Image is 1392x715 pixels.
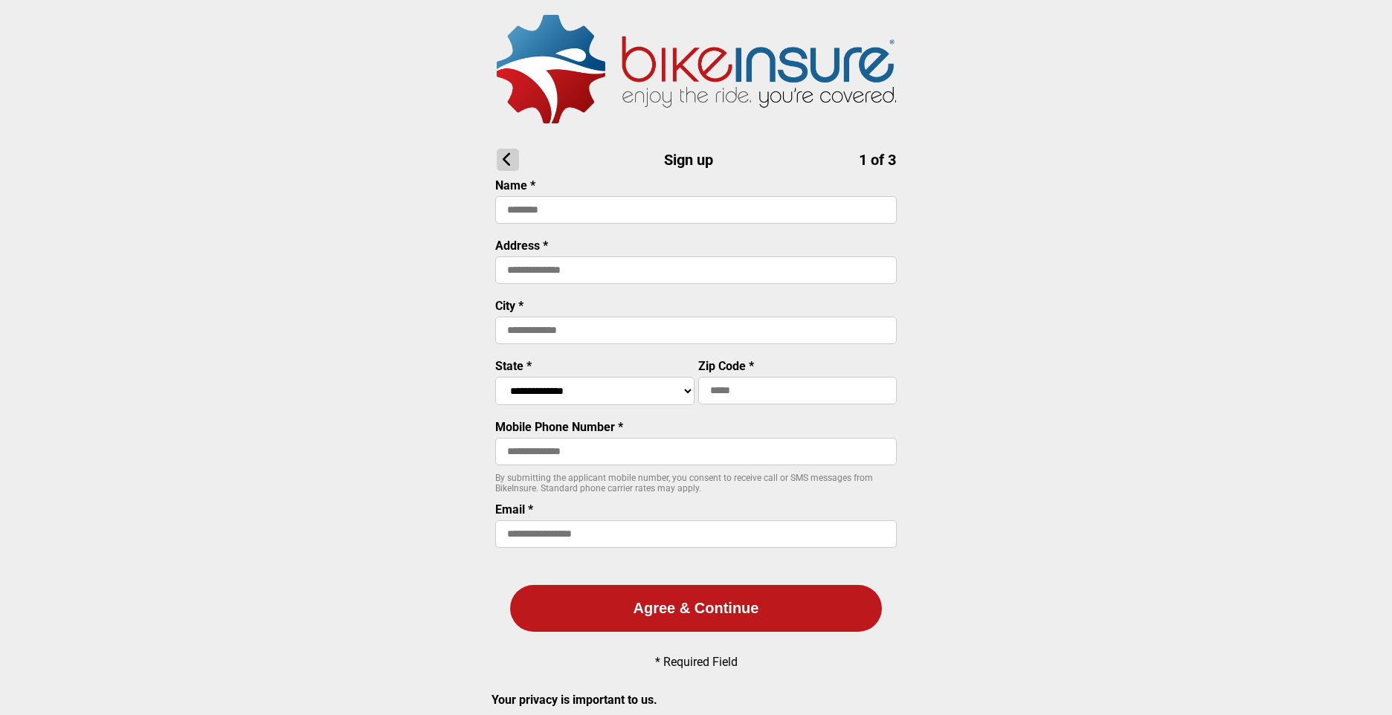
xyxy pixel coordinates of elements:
[495,178,535,192] label: Name *
[510,585,882,632] button: Agree & Continue
[495,299,523,313] label: City *
[495,359,532,373] label: State *
[495,239,548,253] label: Address *
[495,420,623,434] label: Mobile Phone Number *
[859,151,896,169] span: 1 of 3
[492,693,657,707] strong: Your privacy is important to us.
[698,359,754,373] label: Zip Code *
[495,473,897,494] p: By submitting the applicant mobile number, you consent to receive call or SMS messages from BikeI...
[497,149,896,171] h1: Sign up
[655,655,738,669] p: * Required Field
[495,502,533,517] label: Email *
